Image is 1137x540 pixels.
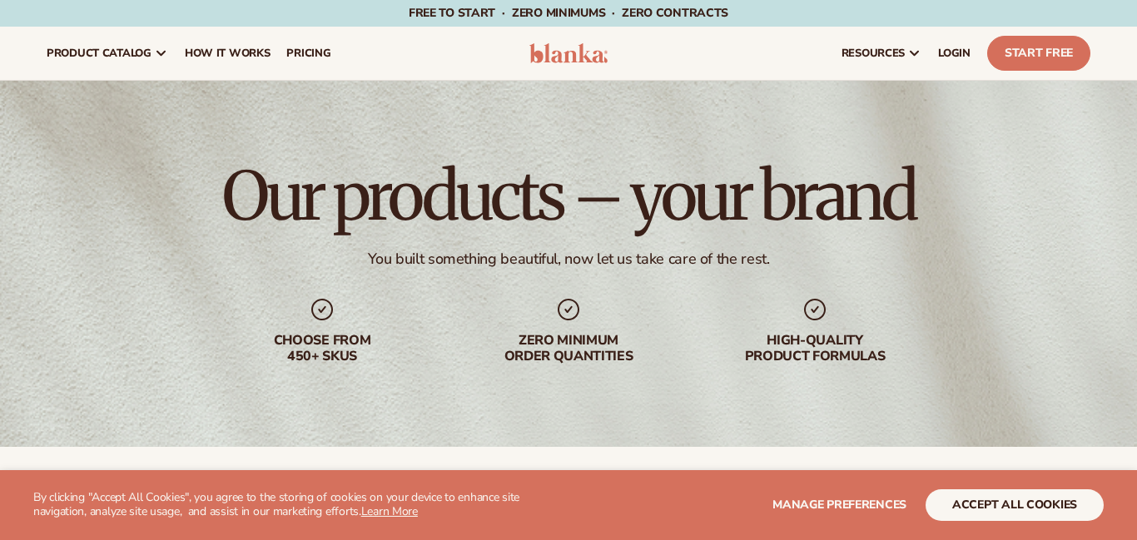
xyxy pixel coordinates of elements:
[216,333,429,364] div: Choose from 450+ Skus
[368,250,770,269] div: You built something beautiful, now let us take care of the rest.
[842,47,905,60] span: resources
[938,47,971,60] span: LOGIN
[33,491,568,519] p: By clicking "Accept All Cookies", you agree to the storing of cookies on your device to enhance s...
[529,43,608,63] img: logo
[176,27,279,80] a: How It Works
[987,36,1090,71] a: Start Free
[47,47,151,60] span: product catalog
[185,47,271,60] span: How It Works
[926,489,1104,521] button: accept all cookies
[361,503,418,519] a: Learn More
[930,27,979,80] a: LOGIN
[462,333,675,364] div: Zero minimum order quantities
[222,163,915,230] h1: Our products – your brand
[286,47,330,60] span: pricing
[708,333,921,364] div: High-quality product formulas
[772,497,906,513] span: Manage preferences
[38,27,176,80] a: product catalog
[409,5,728,21] span: Free to start · ZERO minimums · ZERO contracts
[772,489,906,521] button: Manage preferences
[278,27,339,80] a: pricing
[833,27,930,80] a: resources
